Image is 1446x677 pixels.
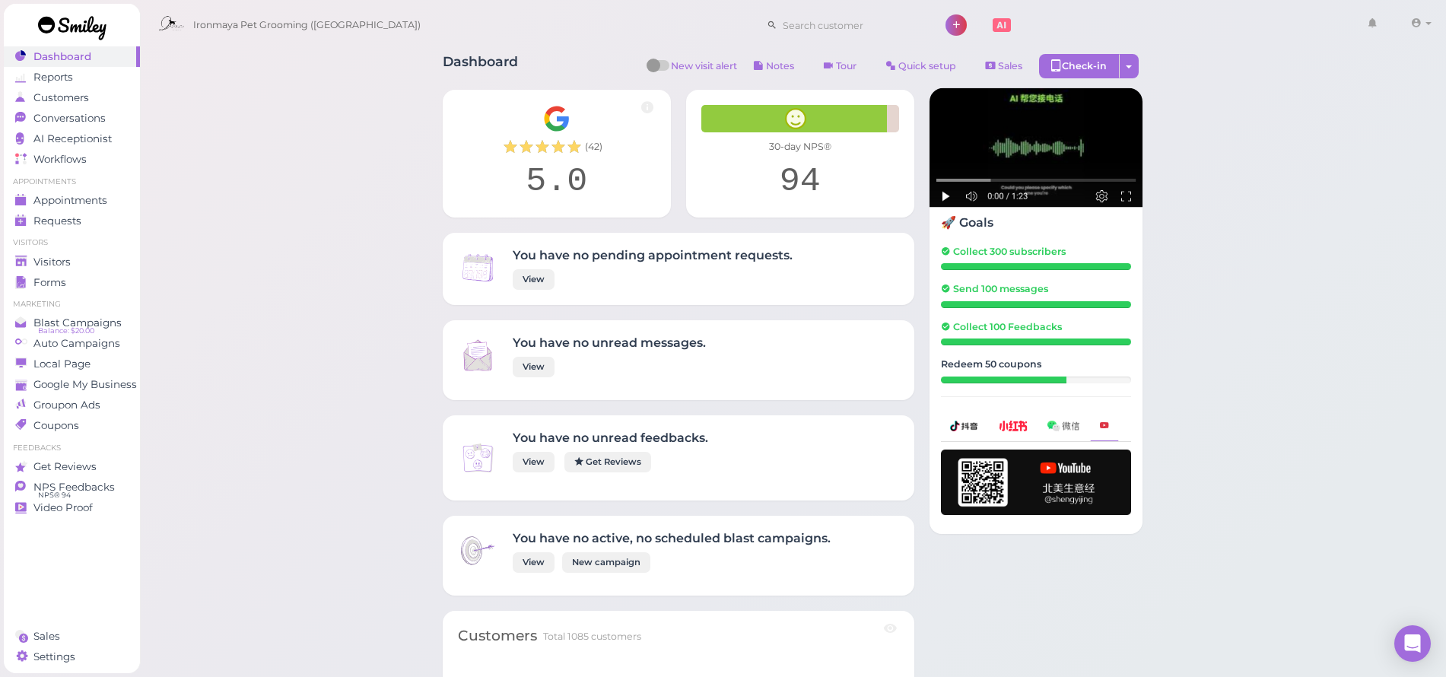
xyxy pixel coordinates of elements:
span: Conversations [33,112,106,125]
span: Forms [33,276,66,289]
h5: Collect 100 Feedbacks [941,321,1131,332]
a: Forms [4,272,140,293]
img: Inbox [458,531,497,571]
h1: Dashboard [443,54,518,82]
input: Search customer [777,13,925,37]
li: Visitors [4,237,140,248]
span: Auto Campaigns [33,337,120,350]
img: Inbox [458,438,497,478]
span: Sales [33,630,60,643]
img: AI receptionist [930,88,1142,208]
span: Dashboard [33,50,91,63]
a: New campaign [562,552,650,573]
a: Settings [4,647,140,667]
a: View [513,357,555,377]
span: Get Reviews [33,460,97,473]
span: Workflows [33,153,87,166]
span: Requests [33,215,81,227]
h4: You have no unread messages. [513,335,706,350]
div: Check-in [1039,54,1120,78]
a: View [513,452,555,472]
span: Reports [33,71,73,84]
img: douyin-2727e60b7b0d5d1bbe969c21619e8014.png [950,421,979,431]
a: AI Receptionist [4,129,140,149]
li: Appointments [4,176,140,187]
a: Auto Campaigns [4,333,140,354]
a: Reports [4,67,140,87]
div: 30-day NPS® [701,140,899,154]
a: Coupons [4,415,140,436]
a: Google My Business [4,374,140,395]
a: Get Reviews [4,456,140,477]
span: NPS Feedbacks [33,481,115,494]
span: Settings [33,650,75,663]
div: Customers [458,626,537,647]
li: Feedbacks [4,443,140,453]
img: Inbox [458,335,497,375]
span: Video Proof [33,501,93,514]
a: Video Proof [4,497,140,518]
h4: You have no active, no scheduled blast campaigns. [513,531,831,545]
img: wechat-a99521bb4f7854bbf8f190d1356e2cdb.png [1047,421,1079,431]
a: Customers [4,87,140,108]
a: Groupon Ads [4,395,140,415]
div: Total 1085 customers [543,630,641,644]
a: Sales [973,54,1035,78]
img: xhs-786d23addd57f6a2be217d5a65f4ab6b.png [999,421,1028,431]
button: Notes [741,54,807,78]
span: Coupons [33,419,79,432]
a: Requests [4,211,140,231]
img: Google__G__Logo-edd0e34f60d7ca4a2f4ece79cff21ae3.svg [543,105,570,132]
span: Google My Business [33,378,137,391]
h4: You have no pending appointment requests. [513,248,793,262]
img: Inbox [458,248,497,288]
a: Blast Campaigns Balance: $20.00 [4,313,140,333]
a: Sales [4,626,140,647]
h5: Collect 300 subscribers [941,246,1131,257]
a: Tour [811,54,869,78]
span: Local Page [33,358,91,370]
div: 33 [941,377,1066,383]
img: youtube-h-92280983ece59b2848f85fc261e8ffad.png [941,450,1131,515]
a: View [513,552,555,573]
a: Get Reviews [564,452,651,472]
span: Customers [33,91,89,104]
a: View [513,269,555,290]
a: Workflows [4,149,140,170]
span: Sales [998,60,1022,72]
h5: Redeem 50 coupons [941,358,1131,370]
h4: 🚀 Goals [941,215,1131,230]
li: Marketing [4,299,140,310]
a: Dashboard [4,46,140,67]
span: AI Receptionist [33,132,112,145]
span: ( 42 ) [585,140,602,154]
a: Conversations [4,108,140,129]
a: Appointments [4,190,140,211]
span: New visit alert [671,59,737,82]
div: Open Intercom Messenger [1394,625,1431,662]
span: Groupon Ads [33,399,100,412]
span: Appointments [33,194,107,207]
a: Visitors [4,252,140,272]
span: Balance: $20.00 [38,325,94,337]
div: 94 [701,161,899,202]
span: Ironmaya Pet Grooming ([GEOGRAPHIC_DATA]) [193,4,421,46]
span: Blast Campaigns [33,316,122,329]
h5: Send 100 messages [941,283,1131,294]
h4: You have no unread feedbacks. [513,431,708,445]
span: NPS® 94 [38,489,71,501]
div: 5.0 [458,161,656,202]
a: Quick setup [873,54,969,78]
a: Local Page [4,354,140,374]
span: Visitors [33,256,71,269]
a: NPS Feedbacks NPS® 94 [4,477,140,497]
